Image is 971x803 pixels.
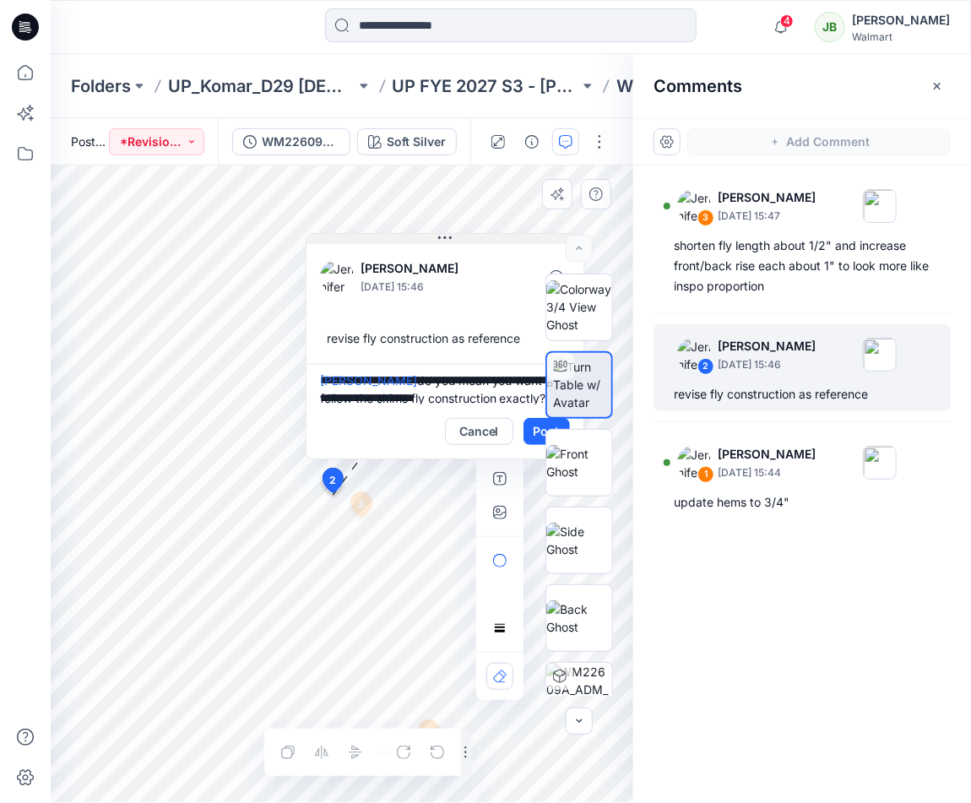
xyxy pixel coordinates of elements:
img: Jennifer Yerkes [677,189,711,223]
button: WM22609A_ADM_ESSENTIALS LONG PANT [232,128,350,155]
span: 4 [780,14,794,28]
p: [PERSON_NAME] [718,187,816,208]
div: Walmart [852,30,950,43]
img: Jennifer Yerkes [677,338,711,372]
p: WM22609A_ADM_ESSENTIALS LONG PANT [616,74,804,98]
div: [PERSON_NAME] [852,10,950,30]
div: 1 [697,466,714,483]
p: [DATE] 15:47 [718,208,816,225]
p: [DATE] 15:44 [718,464,816,481]
div: 2 [697,358,714,375]
button: Post [523,418,570,445]
div: revise fly construction as reference [320,323,570,354]
div: 3 [697,209,714,226]
img: WM22609A_ADM_ESSENTIALS LONG PANT Soft Silver [546,663,612,729]
a: Folders [71,74,131,98]
img: Jennifer Yerkes [320,260,354,294]
span: Posted [DATE] 10:19 by [71,133,109,150]
p: [PERSON_NAME] [361,258,498,279]
button: Details [518,128,545,155]
img: Jennifer Yerkes [677,446,711,480]
a: UP FYE 2027 S3 - [PERSON_NAME] D29 [DEMOGRAPHIC_DATA] Sleepwear [393,74,580,98]
div: WM22609A_ADM_ESSENTIALS LONG PANT [262,133,339,151]
button: Cancel [445,418,513,445]
h2: Comments [654,76,742,96]
span: 2 [329,473,336,488]
div: JB [815,12,845,42]
p: [DATE] 15:46 [718,356,816,373]
img: Colorway 3/4 View Ghost [546,280,612,334]
div: revise fly construction as reference [674,384,930,404]
img: Front Ghost [546,445,612,480]
p: [DATE] 15:46 [361,279,498,296]
div: shorten fly length about 1/2" and increase front/back rise each about 1" to look more like inspo ... [674,236,930,296]
a: UP_Komar_D29 [DEMOGRAPHIC_DATA] Sleep [168,74,355,98]
div: update hems to 3/4" [674,492,930,513]
p: [PERSON_NAME] [718,336,816,356]
button: Add Comment [687,128,951,155]
img: Back Ghost [546,600,612,636]
button: Soft Silver [357,128,457,155]
p: [PERSON_NAME] [718,444,816,464]
img: Side Ghost [546,523,612,558]
div: Soft Silver [387,133,446,151]
img: Turn Table w/ Avatar [553,358,611,411]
